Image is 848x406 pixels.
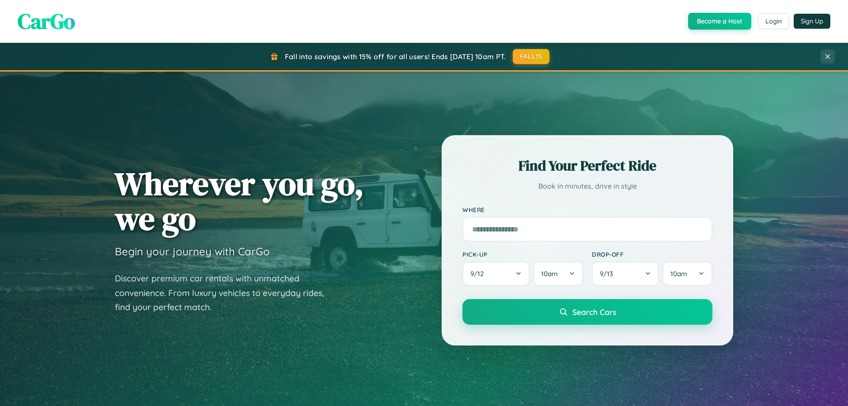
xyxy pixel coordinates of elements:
[794,14,830,29] button: Sign Up
[115,245,270,258] h3: Begin your journey with CarGo
[462,250,583,258] label: Pick-up
[462,206,712,213] label: Where
[758,13,789,29] button: Login
[592,250,712,258] label: Drop-off
[115,166,364,236] h1: Wherever you go, we go
[541,269,558,278] span: 10am
[462,299,712,325] button: Search Cars
[670,269,687,278] span: 10am
[470,269,488,278] span: 9 / 12
[600,269,617,278] span: 9 / 13
[688,13,751,30] button: Become a Host
[462,180,712,193] p: Book in minutes, drive in style
[662,262,712,286] button: 10am
[572,307,616,317] span: Search Cars
[115,271,336,315] p: Discover premium car rentals with unmatched convenience. From luxury vehicles to everyday rides, ...
[592,262,659,286] button: 9/13
[462,156,712,175] h2: Find Your Perfect Ride
[18,7,75,36] span: CarGo
[285,52,506,61] span: Fall into savings with 15% off for all users! Ends [DATE] 10am PT.
[513,49,550,64] button: FALL15
[462,262,530,286] button: 9/12
[533,262,583,286] button: 10am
